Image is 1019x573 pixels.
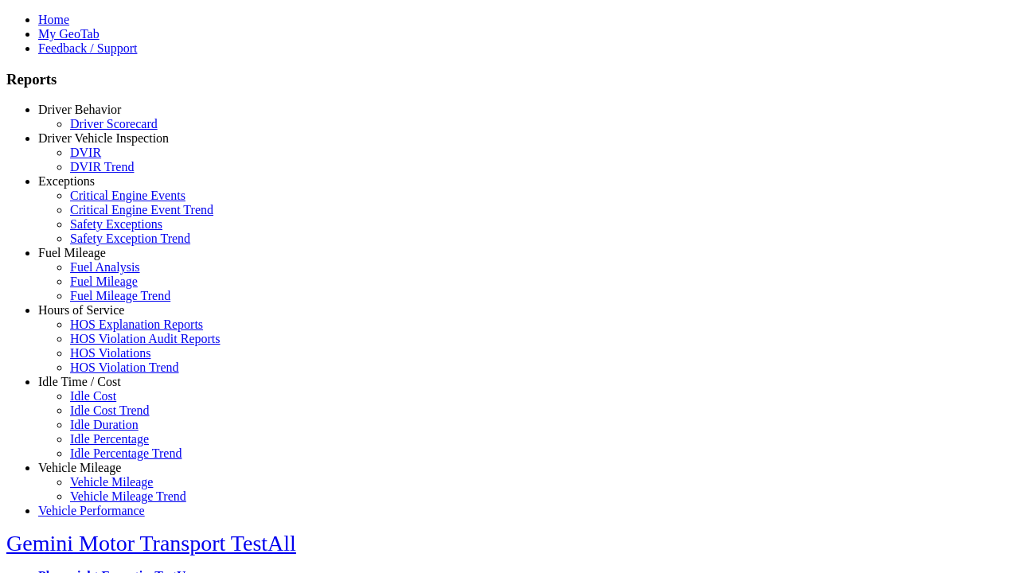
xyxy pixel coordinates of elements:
[70,217,162,231] a: Safety Exceptions
[70,275,138,288] a: Fuel Mileage
[6,531,296,555] a: Gemini Motor Transport TestAll
[38,246,106,259] a: Fuel Mileage
[70,189,185,202] a: Critical Engine Events
[70,289,170,302] a: Fuel Mileage Trend
[70,489,186,503] a: Vehicle Mileage Trend
[38,41,137,55] a: Feedback / Support
[70,346,150,360] a: HOS Violations
[38,375,121,388] a: Idle Time / Cost
[38,461,121,474] a: Vehicle Mileage
[70,318,203,331] a: HOS Explanation Reports
[70,446,182,460] a: Idle Percentage Trend
[38,174,95,188] a: Exceptions
[38,103,121,116] a: Driver Behavior
[70,475,153,489] a: Vehicle Mileage
[6,71,1013,88] h3: Reports
[70,403,150,417] a: Idle Cost Trend
[70,260,140,274] a: Fuel Analysis
[70,146,101,159] a: DVIR
[38,27,100,41] a: My GeoTab
[70,389,116,403] a: Idle Cost
[38,303,124,317] a: Hours of Service
[70,332,221,345] a: HOS Violation Audit Reports
[38,13,69,26] a: Home
[70,160,134,173] a: DVIR Trend
[70,117,158,131] a: Driver Scorecard
[70,203,213,216] a: Critical Engine Event Trend
[70,418,139,431] a: Idle Duration
[70,361,179,374] a: HOS Violation Trend
[38,504,145,517] a: Vehicle Performance
[38,131,169,145] a: Driver Vehicle Inspection
[70,432,149,446] a: Idle Percentage
[70,232,190,245] a: Safety Exception Trend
